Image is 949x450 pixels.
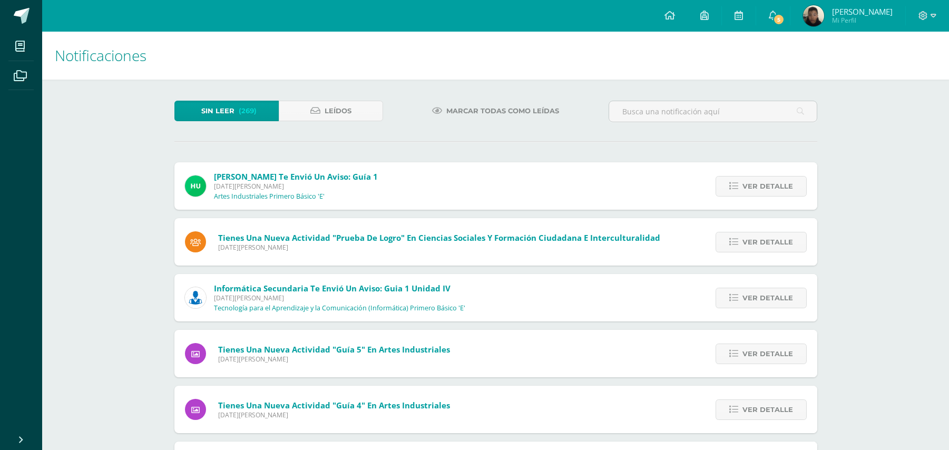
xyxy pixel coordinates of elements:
p: Tecnología para el Aprendizaje y la Comunicación (Informática) Primero Básico 'E' [214,304,465,312]
span: Marcar todas como leídas [446,101,559,121]
span: [PERSON_NAME] te envió un aviso: Guía 1 [214,171,378,182]
span: Ver detalle [742,177,793,196]
span: (269) [239,101,257,121]
span: Ver detalle [742,288,793,308]
img: 6ed6846fa57649245178fca9fc9a58dd.png [185,287,206,308]
span: Tienes una nueva actividad "Prueba de Logro" En Ciencias Sociales y Formación Ciudadana e Intercu... [218,232,660,243]
a: Sin leer(269) [174,101,279,121]
span: Informática Secundaria te envió un aviso: Guia 1 Unidad IV [214,283,451,294]
span: [DATE][PERSON_NAME] [218,243,660,252]
img: 94c624873283c9a05a473913ae38cb51.png [803,5,824,26]
span: Tienes una nueva actividad "Guía 5" En Artes Industriales [218,344,450,355]
span: 5 [773,14,785,25]
span: Notificaciones [55,45,146,65]
span: Ver detalle [742,232,793,252]
span: [DATE][PERSON_NAME] [214,182,378,191]
a: Leídos [279,101,383,121]
span: Tienes una nueva actividad "Guía 4" En Artes Industriales [218,400,450,410]
img: fd23069c3bd5c8dde97a66a86ce78287.png [185,175,206,197]
span: [PERSON_NAME] [832,6,893,17]
span: Mi Perfil [832,16,893,25]
input: Busca una notificación aquí [609,101,817,122]
span: [DATE][PERSON_NAME] [218,410,450,419]
span: [DATE][PERSON_NAME] [218,355,450,364]
span: Ver detalle [742,344,793,364]
p: Artes Industriales Primero Básico 'E' [214,192,325,201]
span: Ver detalle [742,400,793,419]
span: [DATE][PERSON_NAME] [214,294,465,302]
a: Marcar todas como leídas [419,101,572,121]
span: Leídos [325,101,351,121]
span: Sin leer [201,101,234,121]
